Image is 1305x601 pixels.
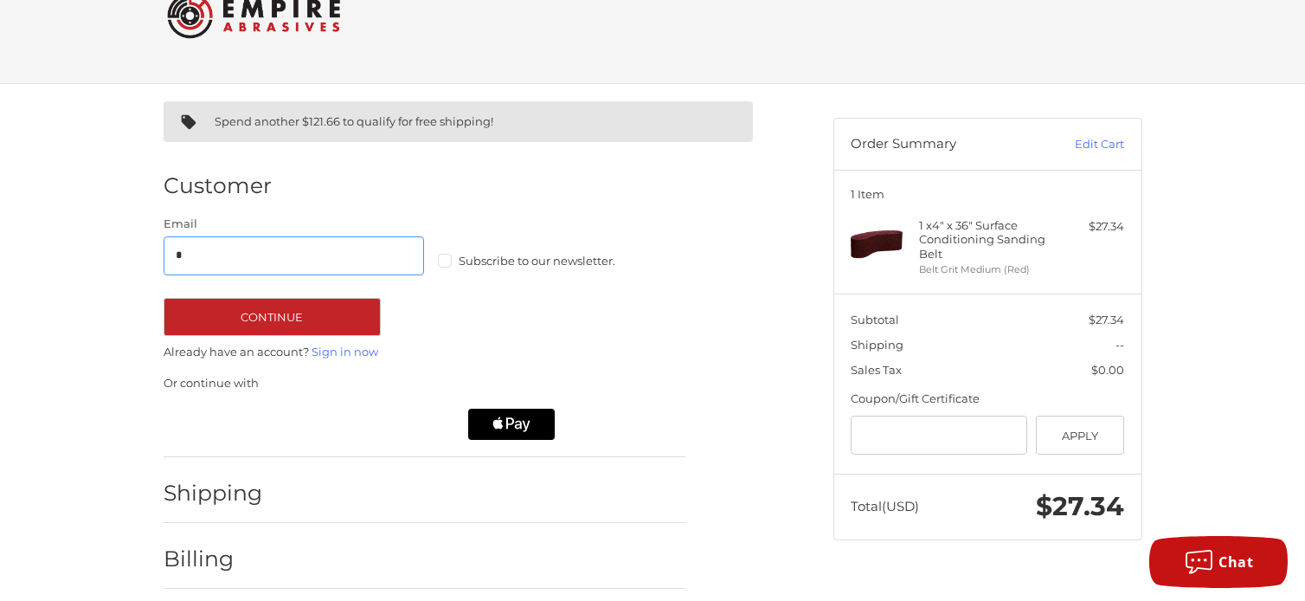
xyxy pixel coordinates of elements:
[1056,218,1124,236] div: $27.34
[164,344,685,361] p: Already have an account?
[164,546,265,572] h2: Billing
[1089,313,1124,326] span: $27.34
[1149,536,1288,588] button: Chat
[851,363,902,377] span: Sales Tax
[164,172,272,199] h2: Customer
[1218,553,1253,572] span: Chat
[919,218,1051,261] h4: 1 x 4" x 36" Surface Conditioning Sanding Belt
[1115,338,1124,352] span: --
[1091,363,1124,377] span: $0.00
[851,338,903,352] span: Shipping
[459,254,615,268] span: Subscribe to our newsletter.
[164,375,685,392] p: Or continue with
[1036,490,1124,522] span: $27.34
[164,216,425,233] label: Email
[312,345,378,359] a: Sign in now
[851,313,899,326] span: Subtotal
[851,187,1124,201] h3: 1 Item
[164,298,381,336] button: Continue
[1036,416,1125,455] button: Apply
[851,498,919,514] span: Total (USD)
[919,262,1051,277] li: Belt Grit Medium (Red)
[157,409,296,440] iframe: PayPal-paypal
[851,416,1027,455] input: Gift Certificate or Coupon Code
[1037,136,1124,153] a: Edit Cart
[215,114,493,128] span: Spend another $121.66 to qualify for free shipping!
[164,480,265,507] h2: Shipping
[851,136,1037,153] h3: Order Summary
[851,391,1124,408] div: Coupon/Gift Certificate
